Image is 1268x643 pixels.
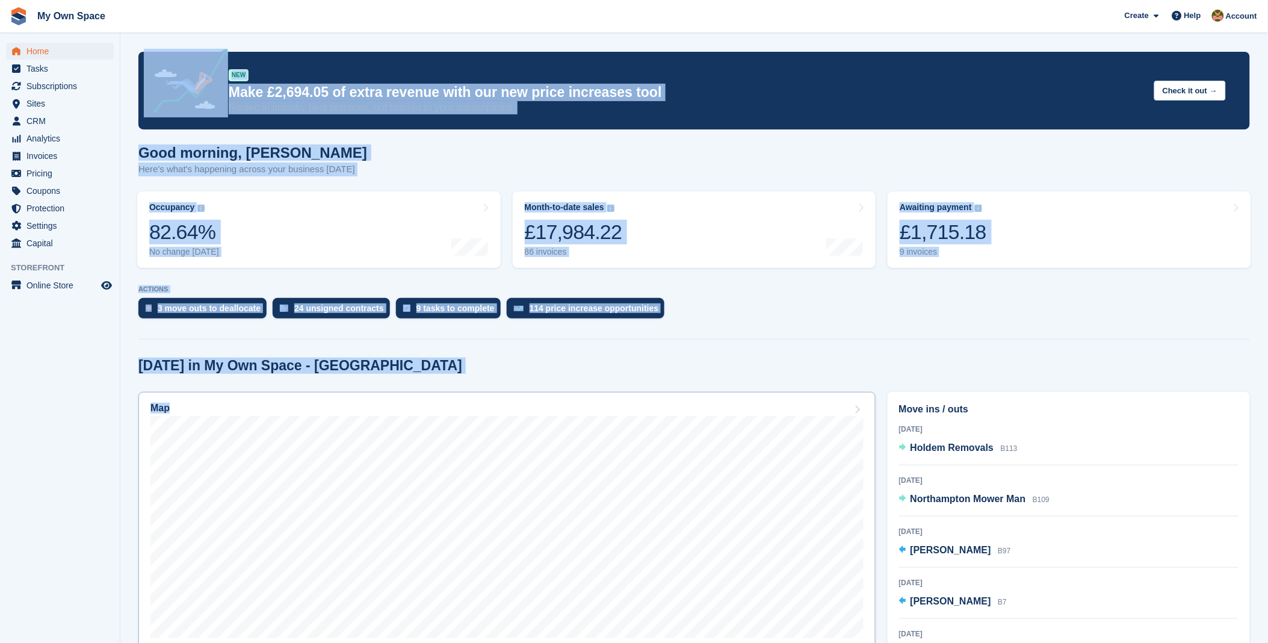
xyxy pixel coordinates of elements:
span: B109 [1033,495,1050,504]
img: task-75834270c22a3079a89374b754ae025e5fb1db73e45f91037f5363f120a921f8.svg [403,305,410,312]
span: Capital [26,235,99,252]
img: contract_signature_icon-13c848040528278c33f63329250d36e43548de30e8caae1d1a13099fd9432cc5.svg [280,305,288,312]
a: menu [6,60,114,77]
a: Month-to-date sales £17,984.22 86 invoices [513,191,876,268]
span: B7 [998,598,1007,606]
div: 3 move outs to deallocate [158,303,261,313]
a: menu [6,78,114,95]
span: Sites [26,95,99,112]
span: Protection [26,200,99,217]
p: Rooted in industry best practices, but tailored to your subscriptions. [229,101,1145,114]
div: Month-to-date sales [525,202,604,213]
div: £1,715.18 [900,220,986,244]
h1: Good morning, [PERSON_NAME] [138,144,367,161]
h2: Move ins / outs [899,402,1239,417]
div: No change [DATE] [149,247,219,257]
a: menu [6,130,114,147]
span: Holdem Removals [911,443,994,453]
span: B97 [998,547,1010,555]
div: 24 unsigned contracts [294,303,384,313]
a: menu [6,95,114,112]
a: 9 tasks to complete [396,298,507,325]
img: Keely Collin [1212,10,1224,22]
div: [DATE] [899,526,1239,537]
div: [DATE] [899,424,1239,435]
div: £17,984.22 [525,220,622,244]
span: Analytics [26,130,99,147]
a: 114 price increase opportunities [507,298,671,325]
span: Pricing [26,165,99,182]
span: Create [1125,10,1149,22]
img: icon-info-grey-7440780725fd019a000dd9b08b2336e03edf1995a4989e88bcd33f0948082b44.svg [607,205,614,212]
div: 82.64% [149,220,219,244]
span: [PERSON_NAME] [911,596,991,606]
a: menu [6,43,114,60]
p: Here's what's happening across your business [DATE] [138,163,367,176]
span: B113 [1001,444,1018,453]
span: Settings [26,217,99,234]
span: Tasks [26,60,99,77]
a: menu [6,277,114,294]
span: Invoices [26,148,99,164]
span: Home [26,43,99,60]
a: [PERSON_NAME] B7 [899,594,1007,610]
span: Online Store [26,277,99,294]
a: 3 move outs to deallocate [138,298,273,325]
a: Holdem Removals B113 [899,441,1018,456]
span: Storefront [11,262,120,274]
p: ACTIONS [138,285,1250,293]
span: Coupons [26,182,99,199]
a: Preview store [99,278,114,293]
div: 9 tasks to complete [416,303,495,313]
a: My Own Space [32,6,110,26]
div: Awaiting payment [900,202,972,213]
a: menu [6,165,114,182]
div: NEW [229,69,249,81]
a: menu [6,217,114,234]
img: price-adjustments-announcement-icon-8257ccfd72463d97f412b2fc003d46551f7dbcb40ab6d574587a9cd5c0d94... [144,49,228,117]
img: icon-info-grey-7440780725fd019a000dd9b08b2336e03edf1995a4989e88bcd33f0948082b44.svg [975,205,982,212]
a: Occupancy 82.64% No change [DATE] [137,191,501,268]
a: Northampton Mower Man B109 [899,492,1050,508]
span: CRM [26,113,99,129]
div: [DATE] [899,577,1239,588]
div: [DATE] [899,629,1239,639]
span: Help [1184,10,1201,22]
a: menu [6,200,114,217]
a: menu [6,235,114,252]
img: icon-info-grey-7440780725fd019a000dd9b08b2336e03edf1995a4989e88bcd33f0948082b44.svg [197,205,205,212]
img: stora-icon-8386f47178a22dfd0bd8f6a31ec36ba5ce8667c1dd55bd0f319d3a0aa187defe.svg [10,7,28,25]
a: Awaiting payment £1,715.18 9 invoices [888,191,1251,268]
a: 24 unsigned contracts [273,298,396,325]
a: menu [6,148,114,164]
span: Account [1226,10,1257,22]
div: 9 invoices [900,247,986,257]
a: menu [6,113,114,129]
div: 86 invoices [525,247,622,257]
a: [PERSON_NAME] B97 [899,543,1011,559]
img: price_increase_opportunities-93ffe204e8149a01c8c9dc8f82e8f89637d9d84a8eef4429ea346261dce0b2c0.svg [514,306,524,311]
button: Check it out → [1154,81,1226,101]
span: Subscriptions [26,78,99,95]
span: Northampton Mower Man [911,494,1026,504]
h2: Map [150,403,170,414]
a: menu [6,182,114,199]
img: move_outs_to_deallocate_icon-f764333ba52eb49d3ac5e1228854f67142a1ed5810a6f6cc68b1a99e826820c5.svg [146,305,152,312]
p: Make £2,694.05 of extra revenue with our new price increases tool [229,84,1145,101]
div: [DATE] [899,475,1239,486]
h2: [DATE] in My Own Space - [GEOGRAPHIC_DATA] [138,358,462,374]
div: Occupancy [149,202,194,213]
span: [PERSON_NAME] [911,545,991,555]
div: 114 price increase opportunities [530,303,659,313]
